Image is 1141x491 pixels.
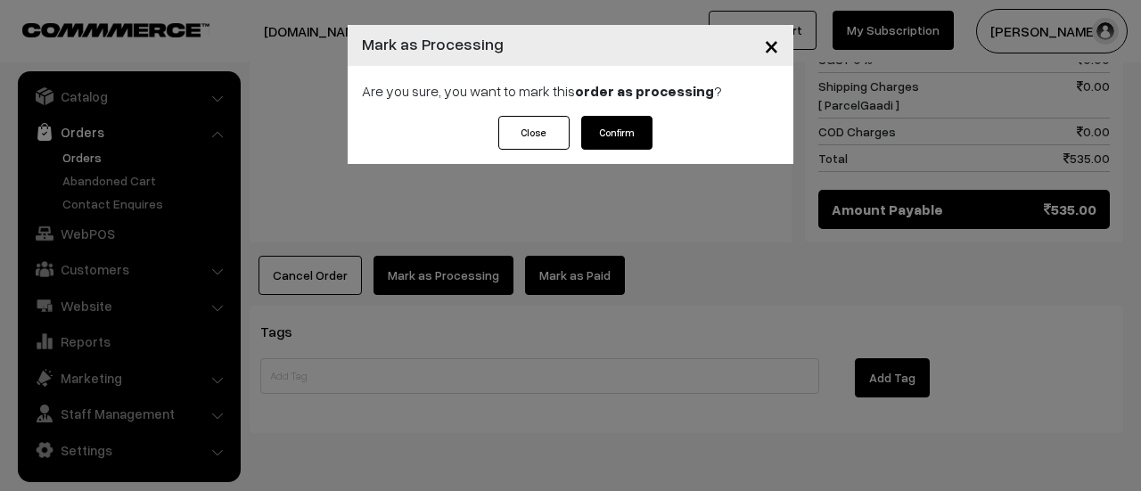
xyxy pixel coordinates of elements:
[575,82,714,100] strong: order as processing
[764,29,779,61] span: ×
[348,66,793,116] div: Are you sure, you want to mark this ?
[362,32,504,56] h4: Mark as Processing
[498,116,570,150] button: Close
[581,116,653,150] button: Confirm
[750,18,793,73] button: Close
